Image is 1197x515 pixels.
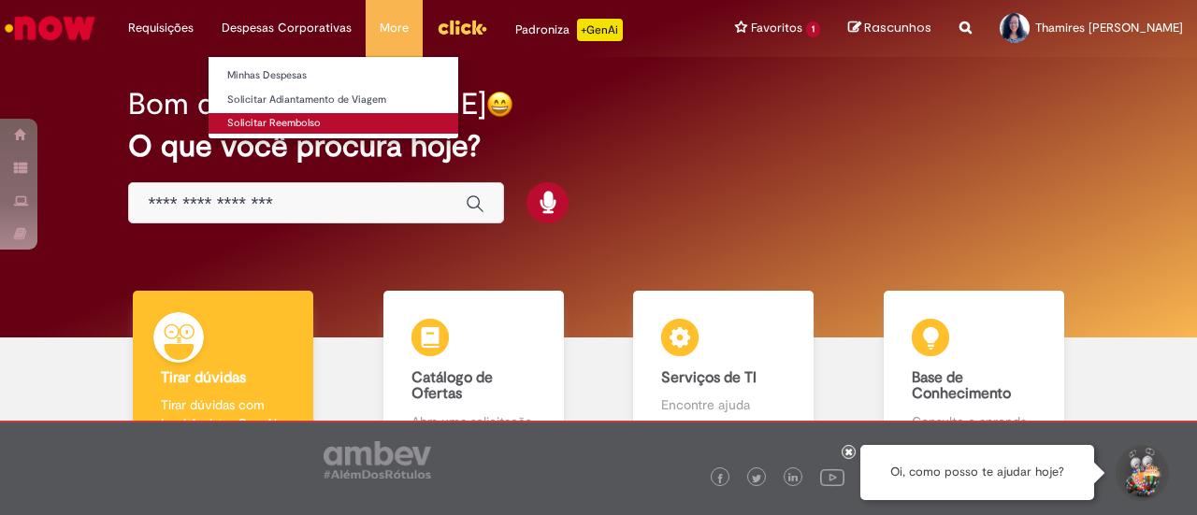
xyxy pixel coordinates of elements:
[209,65,458,86] a: Minhas Despesas
[1113,445,1169,501] button: Iniciar Conversa de Suporte
[577,19,623,41] p: +GenAi
[806,21,820,37] span: 1
[848,20,931,37] a: Rascunhos
[820,465,844,489] img: logo_footer_youtube.png
[222,19,352,37] span: Despesas Corporativas
[1035,20,1183,36] span: Thamires [PERSON_NAME]
[661,368,757,387] b: Serviços de TI
[128,130,1068,163] h2: O que você procura hoje?
[411,412,536,431] p: Abra uma solicitação
[788,473,798,484] img: logo_footer_linkedin.png
[411,368,493,404] b: Catálogo de Ofertas
[2,9,98,47] img: ServiceNow
[128,88,486,121] h2: Bom dia, [PERSON_NAME]
[324,441,431,479] img: logo_footer_ambev_rotulo_gray.png
[98,291,349,452] a: Tirar dúvidas Tirar dúvidas com Lupi Assist e Gen Ai
[437,13,487,41] img: click_logo_yellow_360x200.png
[860,445,1094,500] div: Oi, como posso te ajudar hoje?
[349,291,599,452] a: Catálogo de Ofertas Abra uma solicitação
[912,412,1036,431] p: Consulte e aprenda
[515,19,623,41] div: Padroniza
[661,395,786,414] p: Encontre ajuda
[209,113,458,134] a: Solicitar Reembolso
[864,19,931,36] span: Rascunhos
[486,91,513,118] img: happy-face.png
[751,19,802,37] span: Favoritos
[715,474,725,483] img: logo_footer_facebook.png
[161,368,246,387] b: Tirar dúvidas
[128,19,194,37] span: Requisições
[912,368,1011,404] b: Base de Conhecimento
[208,56,459,139] ul: Despesas Corporativas
[209,90,458,110] a: Solicitar Adiantamento de Viagem
[161,395,285,433] p: Tirar dúvidas com Lupi Assist e Gen Ai
[380,19,409,37] span: More
[598,291,849,452] a: Serviços de TI Encontre ajuda
[752,474,761,483] img: logo_footer_twitter.png
[849,291,1100,452] a: Base de Conhecimento Consulte e aprenda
